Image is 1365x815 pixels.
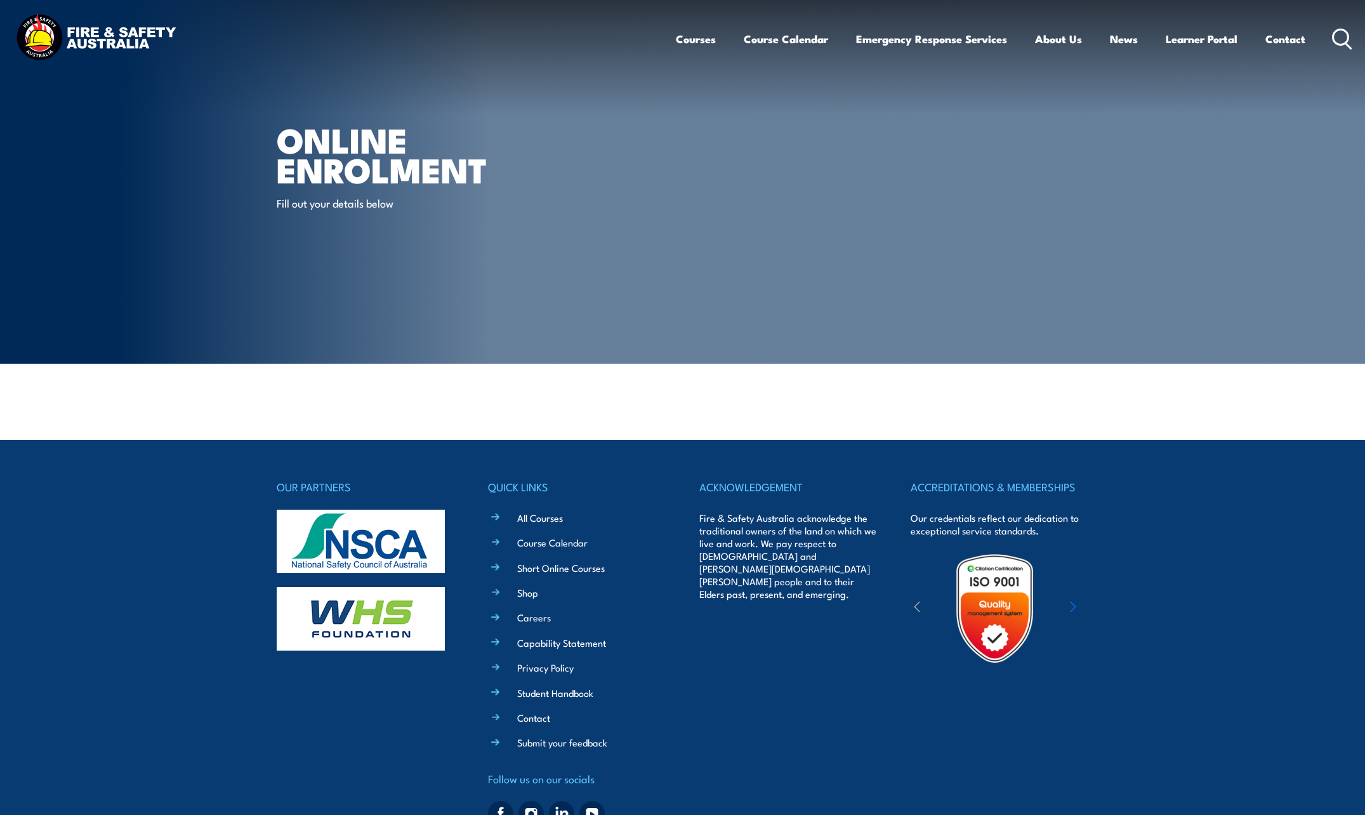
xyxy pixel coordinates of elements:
[699,512,877,600] p: Fire & Safety Australia acknowledge the traditional owners of the land on which we live and work....
[856,22,1007,56] a: Emergency Response Services
[277,587,445,651] img: whs-logo-footer
[911,478,1088,496] h4: ACCREDITATIONS & MEMBERSHIPS
[744,22,828,56] a: Course Calendar
[517,711,550,724] a: Contact
[939,553,1050,664] img: Untitled design (19)
[517,536,588,549] a: Course Calendar
[1051,586,1161,630] img: ewpa-logo
[1166,22,1237,56] a: Learner Portal
[517,561,605,574] a: Short Online Courses
[911,512,1088,537] p: Our credentials reflect our dedication to exceptional service standards.
[277,478,454,496] h4: OUR PARTNERS
[277,124,590,183] h1: Online Enrolment
[517,661,574,674] a: Privacy Policy
[517,586,538,599] a: Shop
[676,22,716,56] a: Courses
[517,736,607,749] a: Submit your feedback
[488,478,666,496] h4: QUICK LINKS
[1265,22,1305,56] a: Contact
[1035,22,1082,56] a: About Us
[699,478,877,496] h4: ACKNOWLEDGEMENT
[488,770,666,788] h4: Follow us on our socials
[517,511,563,524] a: All Courses
[277,510,445,573] img: nsca-logo-footer
[517,611,551,624] a: Careers
[1110,22,1138,56] a: News
[517,636,606,649] a: Capability Statement
[277,195,508,210] p: Fill out your details below
[517,686,593,699] a: Student Handbook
